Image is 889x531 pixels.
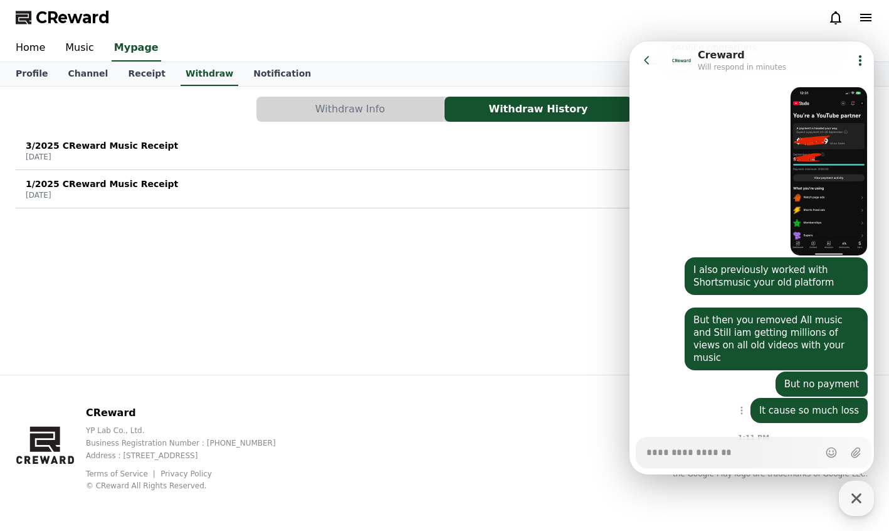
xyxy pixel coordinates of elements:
[112,35,161,62] a: Mypage
[243,62,321,86] a: Notification
[86,438,296,448] p: Business Registration Number : [PHONE_NUMBER]
[86,469,157,478] a: Terms of Service
[6,35,55,62] a: Home
[16,132,873,170] button: 3/2025 CReward Music Receipt [DATE] Withdrawal
[629,41,874,475] iframe: Channel chat
[86,451,296,461] p: Address : [STREET_ADDRESS]
[6,62,58,86] a: Profile
[26,190,178,200] p: [DATE]
[118,62,176,86] a: Receipt
[26,152,178,162] p: [DATE]
[86,481,296,491] p: © CReward All Rights Reserved.
[181,62,238,86] a: Withdraw
[444,97,632,122] button: Withdraw History
[256,97,444,122] a: Withdraw Info
[160,469,212,478] a: Privacy Policy
[256,97,444,122] button: Withdraw Info
[86,426,296,436] p: YP Lab Co., Ltd.
[444,97,633,122] a: Withdraw History
[86,405,296,421] p: CReward
[55,35,104,62] a: Music
[16,170,873,208] button: 1/2025 CReward Music Receipt [DATE] Withdrawal
[58,62,118,86] a: Channel
[36,8,110,28] span: CReward
[26,178,178,190] p: 1/2025 CReward Music Receipt
[26,139,178,152] p: 3/2025 CReward Music Receipt
[16,8,110,28] a: CReward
